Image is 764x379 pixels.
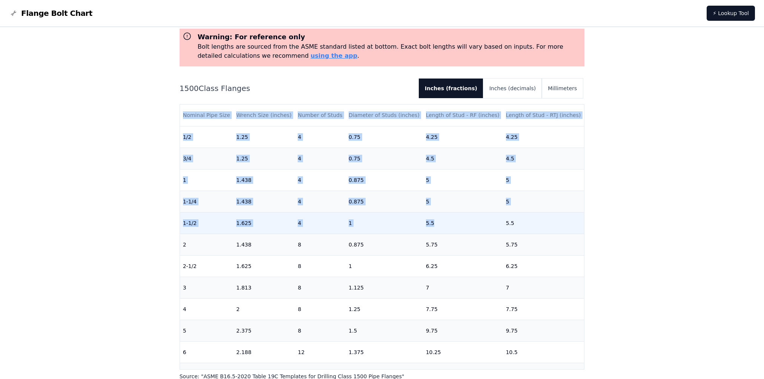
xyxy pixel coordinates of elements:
td: 8 [295,234,346,255]
p: Bolt lengths are sourced from the ASME standard listed at bottom. Exact bolt lengths will vary ba... [198,42,582,60]
td: 1.438 [233,234,295,255]
td: 4 [295,126,346,148]
td: 6.25 [503,255,584,277]
td: 0.875 [346,234,423,255]
td: 1.438 [233,169,295,191]
td: 4 [295,212,346,234]
td: 1 [180,169,234,191]
td: 4 [295,191,346,212]
td: 2-1/2 [180,255,234,277]
td: 3 [180,277,234,298]
td: 1.5 [346,320,423,341]
td: 2.375 [233,320,295,341]
td: 5 [423,191,503,212]
button: Inches (decimals) [483,79,542,98]
td: 5.75 [423,234,503,255]
td: 12 [295,341,346,363]
h2: 1500 Class Flanges [180,83,413,94]
td: 9.75 [423,320,503,341]
td: 1 [346,212,423,234]
td: 1.375 [346,341,423,363]
th: Length of Stud - RTJ (inches) [503,105,584,126]
span: Flange Bolt Chart [21,8,92,18]
td: 0.75 [346,126,423,148]
img: Flange Bolt Chart Logo [9,9,18,18]
td: 0.875 [346,191,423,212]
td: 10.5 [503,341,584,363]
td: 1.625 [233,212,295,234]
td: 5 [503,191,584,212]
td: 5.5 [423,212,503,234]
td: 1 [346,255,423,277]
th: Wrench Size (inches) [233,105,295,126]
td: 6 [180,341,234,363]
td: 4 [180,298,234,320]
td: 5 [423,169,503,191]
td: 1.125 [346,277,423,298]
th: Nominal Pipe Size [180,105,234,126]
td: 7.75 [503,298,584,320]
td: 3/4 [180,148,234,169]
button: Millimeters [542,79,583,98]
td: 7 [503,277,584,298]
td: 1/2 [180,126,234,148]
td: 4 [295,148,346,169]
td: 1-1/4 [180,191,234,212]
td: 5.5 [503,212,584,234]
td: 1.438 [233,191,295,212]
td: 8 [295,277,346,298]
td: 10.25 [423,341,503,363]
a: using the app [311,52,357,59]
td: 7.75 [423,298,503,320]
a: Flange Bolt Chart LogoFlange Bolt Chart [9,8,92,18]
td: 1.25 [233,126,295,148]
h3: Warning: For reference only [198,32,582,42]
td: 4.25 [503,126,584,148]
td: 9.75 [503,320,584,341]
th: Length of Stud - RF (inches) [423,105,503,126]
td: 5.75 [503,234,584,255]
td: 1.625 [233,255,295,277]
td: 7 [423,277,503,298]
td: 4 [295,169,346,191]
td: 5 [180,320,234,341]
button: Inches (fractions) [419,79,483,98]
td: 1.25 [233,148,295,169]
a: ⚡ Lookup Tool [707,6,755,21]
td: 6.25 [423,255,503,277]
td: 4.5 [423,148,503,169]
td: 4.5 [503,148,584,169]
td: 8 [295,298,346,320]
td: 1.25 [346,298,423,320]
td: 1-1/2 [180,212,234,234]
th: Diameter of Studs (inches) [346,105,423,126]
td: 1.813 [233,277,295,298]
td: 4.25 [423,126,503,148]
th: Number of Studs [295,105,346,126]
td: 5 [503,169,584,191]
td: 0.875 [346,169,423,191]
td: 2.188 [233,341,295,363]
td: 2 [233,298,295,320]
td: 8 [295,320,346,341]
td: 0.75 [346,148,423,169]
td: 2 [180,234,234,255]
td: 8 [295,255,346,277]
